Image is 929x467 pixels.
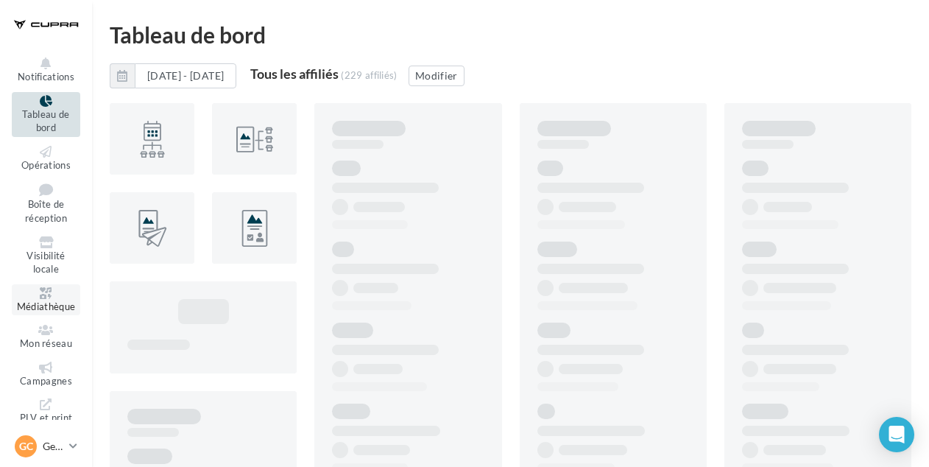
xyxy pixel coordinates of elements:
div: Tableau de bord [110,24,911,46]
p: Gestionnaire CUPRA [43,439,63,454]
a: Médiathèque [12,284,80,316]
span: PLV et print personnalisable [18,412,74,452]
span: Médiathèque [17,301,76,312]
span: Boîte de réception [25,199,67,225]
span: Campagnes [20,375,72,387]
button: Notifications [12,55,80,86]
button: Modifier [409,66,464,86]
a: GC Gestionnaire CUPRA [12,432,80,460]
button: [DATE] - [DATE] [110,63,236,88]
span: Tableau de bord [22,108,69,134]
span: Visibilité locale [27,250,65,275]
span: GC [19,439,33,454]
a: Boîte de réception [12,180,80,227]
div: Open Intercom Messenger [879,417,914,452]
a: Mon réseau [12,321,80,353]
a: Tableau de bord [12,92,80,137]
span: Notifications [18,71,74,82]
a: PLV et print personnalisable [12,396,80,454]
span: Opérations [21,159,71,171]
a: Visibilité locale [12,233,80,278]
a: Opérations [12,143,80,175]
a: Campagnes [12,359,80,390]
div: Tous les affiliés [250,67,339,80]
div: (229 affiliés) [341,69,398,81]
span: Mon réseau [20,337,72,349]
button: [DATE] - [DATE] [135,63,236,88]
